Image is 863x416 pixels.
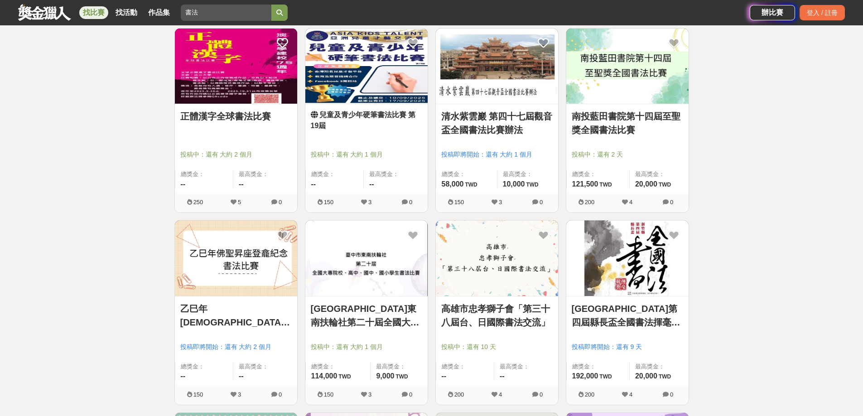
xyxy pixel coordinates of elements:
[465,182,477,188] span: TWD
[305,29,428,105] a: Cover Image
[454,199,464,206] span: 150
[239,170,292,179] span: 最高獎金：
[566,29,689,105] a: Cover Image
[572,362,624,371] span: 總獎金：
[659,373,671,380] span: TWD
[572,110,683,137] a: 南投藍田書院第十四屆至聖獎全國書法比賽
[311,110,422,131] a: 兒童及青少年硬筆書法比賽 第19屆
[324,199,334,206] span: 150
[599,373,612,380] span: TWD
[442,362,489,371] span: 總獎金：
[181,180,186,188] span: --
[566,29,689,104] img: Cover Image
[442,372,447,380] span: --
[441,150,553,159] span: 投稿即將開始：還有 大約 1 個月
[112,6,141,19] a: 找活動
[369,170,422,179] span: 最高獎金：
[193,391,203,398] span: 150
[311,362,365,371] span: 總獎金：
[279,391,282,398] span: 0
[635,170,683,179] span: 最高獎金：
[311,170,358,179] span: 總獎金：
[239,372,244,380] span: --
[239,180,244,188] span: --
[500,372,505,380] span: --
[635,372,657,380] span: 20,000
[79,6,108,19] a: 找比賽
[499,199,502,206] span: 3
[338,373,351,380] span: TWD
[441,302,553,329] a: 高雄市忠孝獅子會「第三十八屆台、日國際書法交流」
[441,110,553,137] a: 清水紫雲巖 第四十七屆觀音盃全國書法比賽辦法
[442,170,492,179] span: 總獎金：
[585,391,595,398] span: 200
[376,372,394,380] span: 9,000
[175,29,297,105] a: Cover Image
[635,180,657,188] span: 20,000
[311,150,422,159] span: 投稿中：還有 大約 1 個月
[436,220,558,296] a: Cover Image
[311,342,422,352] span: 投稿中：還有 大約 1 個月
[238,199,241,206] span: 5
[441,342,553,352] span: 投稿中：還有 10 天
[572,372,598,380] span: 192,000
[500,362,553,371] span: 最高獎金：
[238,391,241,398] span: 3
[395,373,408,380] span: TWD
[572,180,598,188] span: 121,500
[436,29,558,105] a: Cover Image
[750,5,795,20] a: 辦比賽
[442,180,464,188] span: 58,000
[180,110,292,123] a: 正體漢字全球書法比賽
[566,220,689,296] img: Cover Image
[311,180,316,188] span: --
[239,362,292,371] span: 最高獎金：
[566,220,689,296] a: Cover Image
[436,29,558,104] img: Cover Image
[181,372,186,380] span: --
[181,362,228,371] span: 總獎金：
[175,220,297,296] img: Cover Image
[180,150,292,159] span: 投稿中：還有 大約 2 個月
[368,391,371,398] span: 3
[409,199,412,206] span: 0
[145,6,174,19] a: 作品集
[180,302,292,329] a: 乙巳年[DEMOGRAPHIC_DATA]聖昇座登龕紀念書法比賽
[635,362,683,371] span: 最高獎金：
[311,372,337,380] span: 114,000
[629,391,632,398] span: 4
[599,182,612,188] span: TWD
[369,180,374,188] span: --
[324,391,334,398] span: 150
[540,391,543,398] span: 0
[305,29,428,104] img: Cover Image
[526,182,538,188] span: TWD
[279,199,282,206] span: 0
[670,199,673,206] span: 0
[175,29,297,104] img: Cover Image
[454,391,464,398] span: 200
[409,391,412,398] span: 0
[311,302,422,329] a: [GEOGRAPHIC_DATA]東南扶輪社第二十屆全國大專院校、高中、國中、國小學生書法比賽
[368,199,371,206] span: 3
[572,170,624,179] span: 總獎金：
[659,182,671,188] span: TWD
[180,342,292,352] span: 投稿即將開始：還有 大約 2 個月
[499,391,502,398] span: 4
[503,180,525,188] span: 10,000
[376,362,422,371] span: 最高獎金：
[305,220,428,296] img: Cover Image
[572,342,683,352] span: 投稿即將開始：還有 9 天
[540,199,543,206] span: 0
[193,199,203,206] span: 250
[629,199,632,206] span: 4
[181,170,228,179] span: 總獎金：
[585,199,595,206] span: 200
[175,220,297,296] a: Cover Image
[305,220,428,296] a: Cover Image
[181,5,271,21] input: 翻玩臺味好乳力 等你發揮創意！
[572,150,683,159] span: 投稿中：還有 2 天
[436,220,558,296] img: Cover Image
[503,170,553,179] span: 最高獎金：
[800,5,845,20] div: 登入 / 註冊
